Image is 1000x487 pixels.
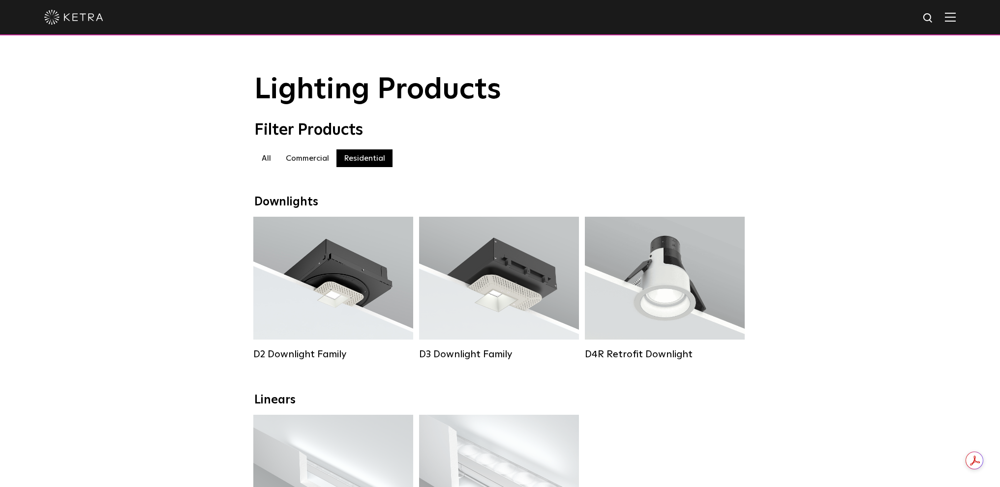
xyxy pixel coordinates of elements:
[254,195,746,209] div: Downlights
[419,348,579,360] div: D3 Downlight Family
[278,149,336,167] label: Commercial
[254,75,501,105] span: Lighting Products
[585,348,745,360] div: D4R Retrofit Downlight
[945,12,956,22] img: Hamburger%20Nav.svg
[254,121,746,140] div: Filter Products
[253,217,413,360] a: D2 Downlight Family Lumen Output:1200Colors:White / Black / Gloss Black / Silver / Bronze / Silve...
[922,12,935,25] img: search icon
[254,393,746,407] div: Linears
[419,217,579,360] a: D3 Downlight Family Lumen Output:700 / 900 / 1100Colors:White / Black / Silver / Bronze / Paintab...
[44,10,103,25] img: ketra-logo-2019-white
[585,217,745,360] a: D4R Retrofit Downlight Lumen Output:800Colors:White / BlackBeam Angles:15° / 25° / 40° / 60°Watta...
[254,149,278,167] label: All
[336,149,393,167] label: Residential
[253,348,413,360] div: D2 Downlight Family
